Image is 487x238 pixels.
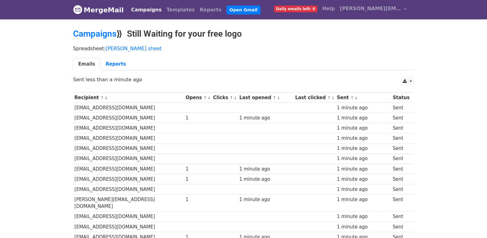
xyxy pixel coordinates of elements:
a: Campaigns [129,4,164,16]
div: 1 minute ago [337,145,390,152]
a: [PERSON_NAME] sheet [106,46,162,51]
th: Status [391,93,411,103]
div: 1 [186,115,210,122]
a: ↑ [273,95,276,100]
th: Sent [336,93,391,103]
td: Sent [391,154,411,164]
th: Last opened [238,93,294,103]
span: [PERSON_NAME][EMAIL_ADDRESS][DOMAIN_NAME] [340,5,401,12]
a: ↑ [351,95,354,100]
td: Sent [391,212,411,222]
td: [PERSON_NAME][EMAIL_ADDRESS][DOMAIN_NAME] [73,195,184,212]
td: Sent [391,184,411,194]
td: [EMAIL_ADDRESS][DOMAIN_NAME] [73,133,184,143]
div: 1 minute ago [337,115,390,122]
a: ↑ [100,95,104,100]
td: [EMAIL_ADDRESS][DOMAIN_NAME] [73,174,184,184]
td: Sent [391,133,411,143]
a: Daily emails left: 0 [272,2,320,15]
td: [EMAIL_ADDRESS][DOMAIN_NAME] [73,143,184,154]
a: Help [320,2,337,15]
td: [EMAIL_ADDRESS][DOMAIN_NAME] [73,123,184,133]
div: 1 minute ago [337,224,390,231]
div: 1 minute ago [239,176,292,183]
div: 1 minute ago [337,104,390,111]
a: ↑ [230,95,233,100]
th: Recipient [73,93,184,103]
div: 1 minute ago [337,176,390,183]
a: Open Gmail [226,6,261,14]
td: [EMAIL_ADDRESS][DOMAIN_NAME] [73,103,184,113]
a: ↑ [327,95,331,100]
p: Sent less than a minute ago [73,76,414,83]
span: Daily emails left: 0 [274,6,317,12]
div: 1 minute ago [337,213,390,220]
a: ↓ [331,95,335,100]
a: Emails [73,58,100,71]
td: Sent [391,195,411,212]
td: Sent [391,164,411,174]
div: 1 minute ago [337,196,390,203]
div: 1 [186,196,210,203]
div: 1 minute ago [337,166,390,173]
div: 1 [186,176,210,183]
img: MergeMail logo [73,5,82,14]
a: ↓ [207,95,211,100]
a: ↓ [354,95,358,100]
div: 1 minute ago [337,155,390,162]
td: Sent [391,222,411,232]
td: [EMAIL_ADDRESS][DOMAIN_NAME] [73,113,184,123]
td: [EMAIL_ADDRESS][DOMAIN_NAME] [73,222,184,232]
a: Reports [100,58,131,71]
td: Sent [391,174,411,184]
a: ↓ [234,95,237,100]
td: Sent [391,143,411,154]
div: 1 minute ago [337,125,390,132]
td: [EMAIL_ADDRESS][DOMAIN_NAME] [73,164,184,174]
div: 1 minute ago [337,186,390,193]
td: [EMAIL_ADDRESS][DOMAIN_NAME] [73,184,184,194]
div: 1 minute ago [239,166,292,173]
div: 1 minute ago [239,115,292,122]
a: MergeMail [73,3,124,16]
th: Opens [184,93,212,103]
a: Reports [197,4,224,16]
div: 1 [186,166,210,173]
td: Sent [391,103,411,113]
a: [PERSON_NAME][EMAIL_ADDRESS][DOMAIN_NAME] [337,2,409,17]
a: ↑ [203,95,207,100]
p: Spreadsheet: [73,45,414,52]
a: Templates [164,4,197,16]
div: 1 minute ago [337,135,390,142]
a: ↓ [277,95,280,100]
td: [EMAIL_ADDRESS][DOMAIN_NAME] [73,212,184,222]
td: Sent [391,123,411,133]
td: [EMAIL_ADDRESS][DOMAIN_NAME] [73,154,184,164]
a: ↓ [104,95,108,100]
th: Last clicked [294,93,336,103]
div: 1 minute ago [239,196,292,203]
a: Campaigns [73,29,116,39]
h2: ⟫ Still Waiting for your free logo [73,29,414,39]
th: Clicks [212,93,238,103]
td: Sent [391,113,411,123]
